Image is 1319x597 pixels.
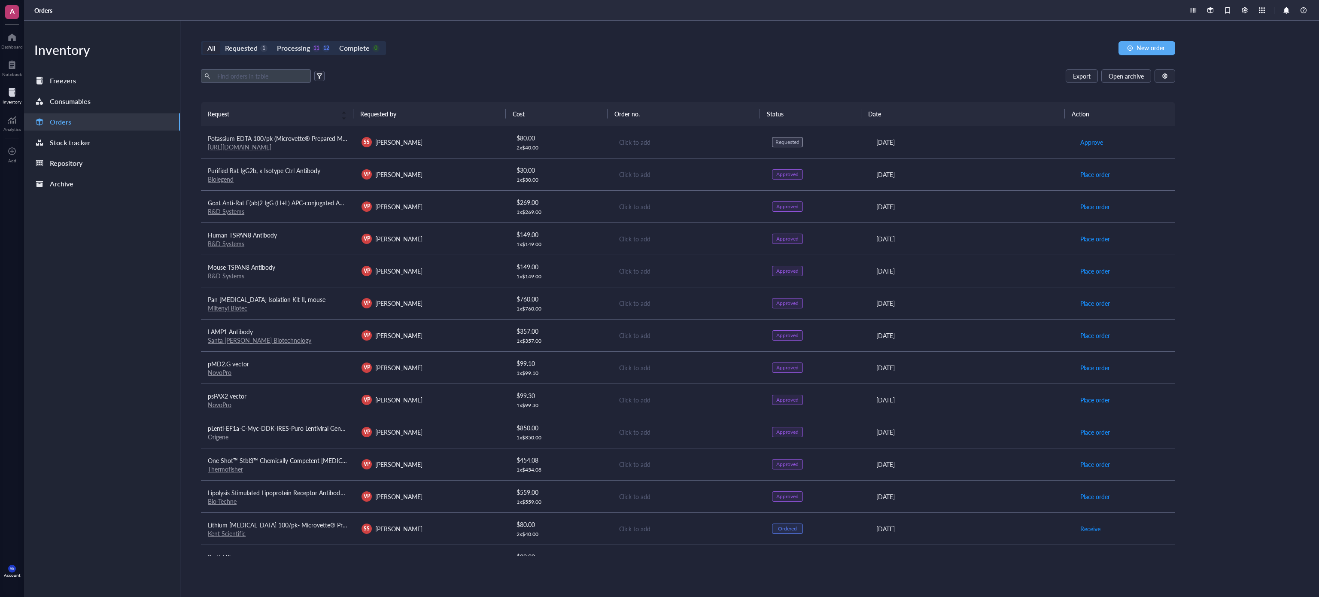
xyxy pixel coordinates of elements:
span: VP [364,235,370,243]
div: 2 x $ 40.00 [517,144,605,151]
div: All [207,42,216,54]
div: Requested [225,42,258,54]
span: Open archive [1109,73,1144,79]
span: VP [364,203,370,210]
a: Repository [24,155,180,172]
div: Stock tracker [50,137,91,149]
th: Requested by [353,102,506,126]
a: Inventory [3,85,21,104]
th: Action [1065,102,1167,126]
div: Approved [776,332,799,339]
span: Goat Anti-Rat F(ab)2 IgG (H+L) APC-conjugated Antibody [208,198,360,207]
div: Processing [277,42,310,54]
a: Dashboard [1,30,23,49]
div: 1 x $ 760.00 [517,305,605,312]
div: Click to add [619,427,758,437]
div: Approved [776,364,799,371]
div: Freezers [50,75,76,87]
div: $ 30.00 [517,165,605,175]
a: Notebook [2,58,22,77]
div: Dashboard [1,44,23,49]
div: $ 454.08 [517,455,605,465]
span: VP [364,493,370,500]
a: Kent Scientific [208,529,246,538]
span: [PERSON_NAME] [375,235,422,243]
a: Bio-Techne [208,497,237,506]
div: Inventory [3,99,21,104]
span: [PERSON_NAME] [375,396,422,404]
div: Approved [776,429,799,436]
span: Request [208,109,336,119]
div: Account [4,573,21,578]
span: [PERSON_NAME] [375,363,422,372]
div: $ 80.00 [517,520,605,529]
div: 1 x $ 850.00 [517,434,605,441]
th: Cost [506,102,608,126]
div: 1 x $ 99.10 [517,370,605,377]
div: Click to add [619,170,758,179]
div: [DATE] [876,298,1066,308]
div: Click to add [619,234,758,244]
span: VP [364,299,370,307]
span: Receive [1080,524,1100,533]
div: [DATE] [876,524,1066,533]
span: pLenti-EF1a-C-Myc-DDK-IRES-Puro Lentiviral Gene Expression Vector [208,424,393,433]
span: Export [1073,73,1091,79]
div: $ 559.00 [517,487,605,497]
span: A [10,6,15,16]
a: R&D Systems [208,271,244,280]
a: R&D Systems [208,207,244,216]
a: Freezers [24,72,180,89]
div: [DATE] [876,363,1066,372]
div: Repository [50,157,82,169]
div: Ordered [778,525,797,532]
td: Click to add [611,255,765,287]
div: $ 357.00 [517,326,605,336]
button: Receive [1080,554,1101,568]
td: Click to add [611,158,765,190]
div: segmented control [201,41,386,55]
a: Orders [34,6,54,14]
div: $ 80.00 [517,552,605,561]
div: Approved [776,235,799,242]
div: 1 x $ 149.00 [517,241,605,248]
div: [DATE] [876,427,1066,437]
span: BmtI-HF [208,553,231,561]
td: Click to add [611,126,765,158]
a: Consumables [24,93,180,110]
div: $ 760.00 [517,294,605,304]
th: Date [861,102,1064,126]
div: [DATE] [876,266,1066,276]
span: Place order [1080,331,1110,340]
div: [DATE] [876,460,1066,469]
td: Click to add [611,480,765,512]
div: Approved [776,171,799,178]
td: Click to add [611,190,765,222]
span: [PERSON_NAME] [375,460,422,469]
div: 11 [313,45,320,52]
div: Click to add [619,298,758,308]
div: $ 99.10 [517,359,605,368]
div: $ 149.00 [517,230,605,239]
span: Pan [MEDICAL_DATA] Isolation Kit II, mouse [208,295,325,304]
div: [DATE] [876,170,1066,179]
div: [DATE] [876,492,1066,501]
span: Mouse TSPAN8 Antibody [208,263,275,271]
span: New order [1137,44,1165,51]
div: Click to add [619,331,758,340]
button: Place order [1080,264,1110,278]
span: Potassium EDTA 100/pk (Microvette® Prepared Micro Tubes) [208,134,372,143]
a: Origene [208,433,228,441]
span: [PERSON_NAME] [375,267,422,275]
div: Click to add [619,524,758,533]
div: Click to add [619,395,758,405]
div: 1 x $ 559.00 [517,499,605,506]
div: $ 269.00 [517,198,605,207]
div: $ 149.00 [517,262,605,271]
a: Santa [PERSON_NAME] Biotechnology [208,336,311,344]
div: 1 x $ 269.00 [517,209,605,216]
a: Miltenyi Biotec [208,304,247,312]
span: VP [364,460,370,468]
button: Approve [1080,135,1103,149]
span: [PERSON_NAME] [375,299,422,308]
